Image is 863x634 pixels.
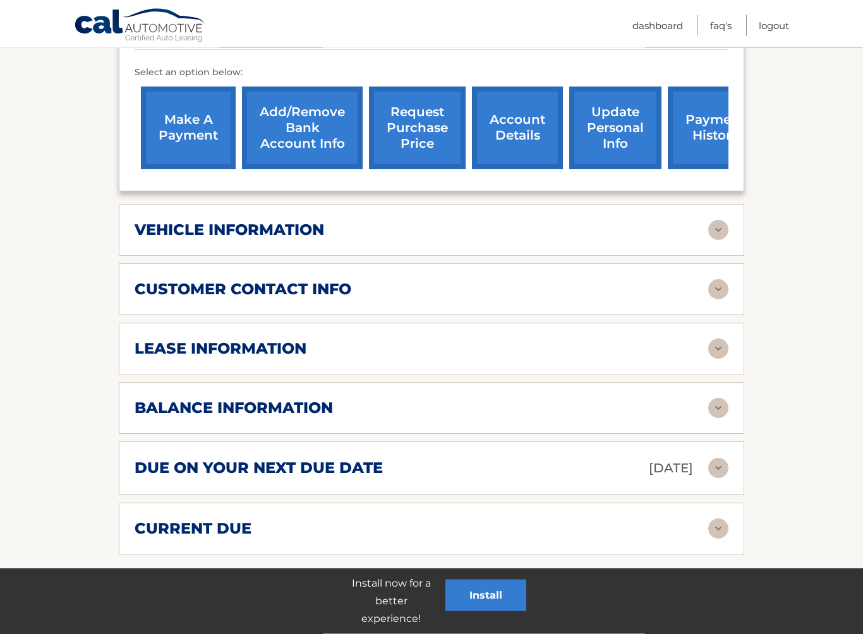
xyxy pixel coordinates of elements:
img: accordion-rest.svg [708,220,728,241]
a: Cal Automotive [74,8,207,45]
p: Select an option below: [135,66,728,81]
a: payment history [668,87,763,170]
h2: due on your next due date [135,459,383,478]
h2: vehicle information [135,221,324,240]
a: Add/Remove bank account info [242,87,363,170]
h2: balance information [135,399,333,418]
img: accordion-rest.svg [708,398,728,419]
h2: customer contact info [135,280,351,299]
a: Dashboard [632,15,683,36]
a: Logout [759,15,789,36]
a: request purchase price [369,87,466,170]
a: account details [472,87,563,170]
img: accordion-rest.svg [708,458,728,479]
p: Install now for a better experience! [337,575,445,628]
img: accordion-rest.svg [708,280,728,300]
img: accordion-rest.svg [708,339,728,359]
h2: current due [135,520,251,539]
a: FAQ's [710,15,732,36]
a: update personal info [569,87,661,170]
img: accordion-rest.svg [708,519,728,539]
button: Install [445,580,526,611]
h2: lease information [135,340,306,359]
a: make a payment [141,87,236,170]
p: [DATE] [649,458,693,480]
